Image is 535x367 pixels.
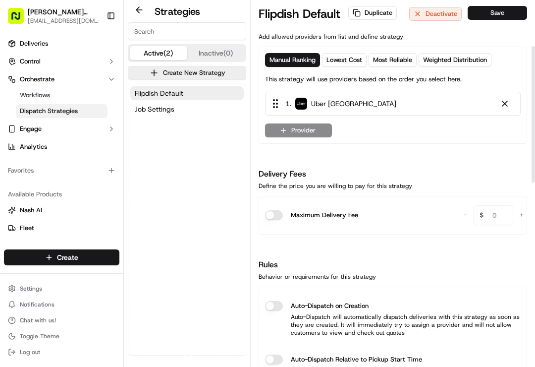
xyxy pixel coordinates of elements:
span: $ [476,207,487,227]
button: Duplicate [348,6,397,20]
a: 📗Knowledge Base [6,140,80,158]
div: Favorites [4,163,119,179]
span: Lowest Cost [326,56,362,64]
a: Fleet [8,224,115,233]
button: Job Settings [130,102,244,116]
h1: Delivery Fees [259,168,412,180]
span: Fleet [20,224,34,233]
a: Deliveries [4,36,119,52]
span: Most Reliable [373,56,412,64]
span: Notifications [20,301,54,308]
button: Toggle Theme [4,329,119,343]
span: Flipdish Default [135,88,183,98]
div: 1. Uber [GEOGRAPHIC_DATA] [265,92,521,116]
h2: Strategies [155,4,200,18]
button: Most Reliable [369,53,417,67]
button: Weighted Distribution [419,53,491,67]
h1: Flipdish Default [259,6,340,22]
p: Auto-Dispatch will automatically dispatch deliveries with this strategy as soon as they are creat... [265,313,521,337]
span: Nash AI [20,206,42,215]
button: Active (2) [130,46,187,60]
a: Dispatch Strategies [16,104,107,118]
img: Nash [10,10,30,30]
label: Auto-Dispatch Relative to Pickup Start Time [291,355,422,365]
label: Auto-Dispatch on Creation [291,301,369,311]
span: Settings [20,285,42,293]
button: Create New Strategy [128,66,246,80]
div: Start new chat [34,95,162,105]
a: Analytics [4,139,119,155]
span: Workflows [20,91,50,100]
span: Job Settings [135,104,174,114]
a: Powered byPylon [70,168,120,176]
span: Create [57,252,78,262]
button: Log out [4,345,119,359]
span: Knowledge Base [20,144,76,154]
span: Log out [20,348,40,356]
button: [EMAIL_ADDRESS][DOMAIN_NAME] [28,17,99,25]
div: 💻 [84,145,92,153]
div: Add allowed providers from list and define strategy [259,33,403,41]
div: 📗 [10,145,18,153]
button: Control [4,54,119,69]
button: Save [468,6,527,20]
button: Deactivate [409,7,462,21]
span: Analytics [20,142,47,151]
span: API Documentation [94,144,159,154]
input: Search [128,22,246,40]
label: Maximum Delivery Fee [291,210,358,220]
button: Notifications [4,298,119,311]
a: 💻API Documentation [80,140,163,158]
span: Manual Ranking [269,56,316,64]
span: Toggle Theme [20,332,59,340]
div: We're available if you need us! [34,105,125,113]
span: Uber [GEOGRAPHIC_DATA] [311,99,396,109]
span: Engage [20,124,42,133]
span: Deliveries [20,39,48,48]
p: This strategy will use providers based on the order you select here. [265,75,462,84]
button: Flipdish Default [130,86,244,100]
button: Settings [4,282,119,296]
span: Orchestrate [20,75,54,84]
div: Behavior or requirements for this strategy [259,273,376,281]
button: Lowest Cost [322,53,367,67]
img: uber-new-logo.jpeg [295,98,307,110]
span: Control [20,57,41,66]
button: [PERSON_NAME] Garden - [GEOGRAPHIC_DATA][EMAIL_ADDRESS][DOMAIN_NAME] [4,4,103,28]
a: Workflows [16,88,107,102]
button: Manual Ranking [265,53,320,67]
div: Available Products [4,186,119,202]
div: 1 . [269,98,396,109]
a: Nash AI [8,206,115,215]
button: Nash AI [4,202,119,218]
button: Chat with us! [4,313,119,327]
button: [PERSON_NAME] Garden - [GEOGRAPHIC_DATA] [28,7,99,17]
button: Start new chat [168,98,180,110]
button: Inactive (0) [187,46,245,60]
button: Create [4,249,119,265]
span: Chat with us! [20,316,56,324]
span: Pylon [99,168,120,176]
span: Weighted Distribution [423,56,487,64]
button: Fleet [4,220,119,236]
div: Define the price you are willing to pay for this strategy [259,182,412,190]
img: 1736555255976-a54dd68f-1ca7-489b-9aae-adbdc363a1c4 [10,95,28,113]
input: Got a question? Start typing here... [26,64,178,74]
button: Orchestrate [4,71,119,87]
p: Welcome 👋 [10,40,180,56]
span: Dispatch Strategies [20,107,78,116]
button: Engage [4,121,119,137]
h1: Rules [259,259,376,271]
button: Provider [265,123,332,137]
